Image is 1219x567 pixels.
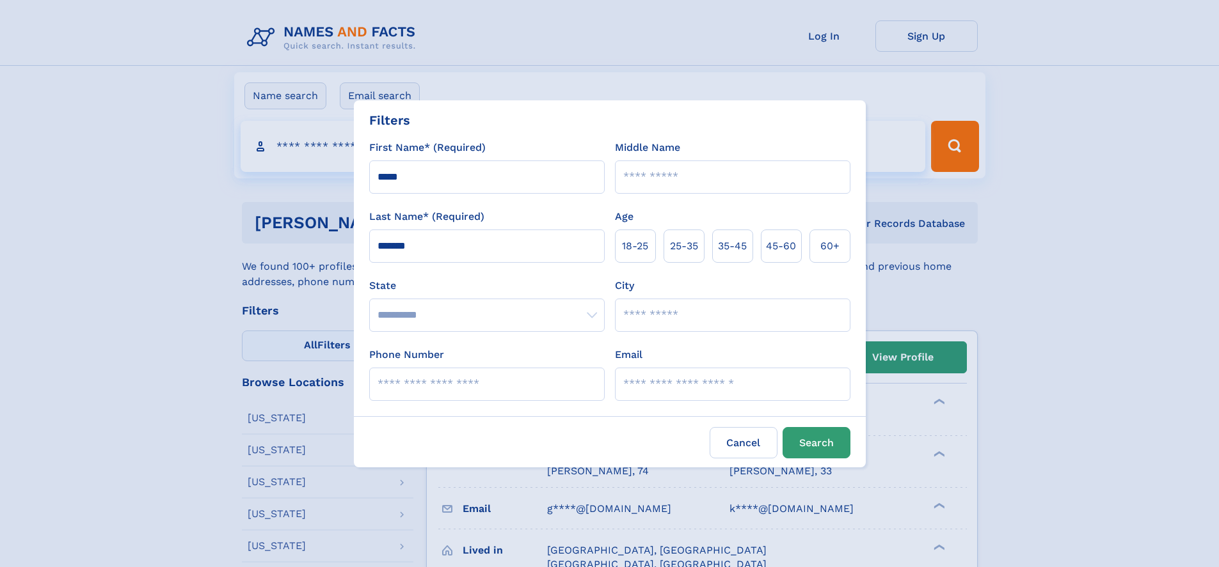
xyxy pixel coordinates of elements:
[670,238,698,254] span: 25‑35
[615,278,634,293] label: City
[369,140,486,155] label: First Name* (Required)
[615,347,642,362] label: Email
[369,209,484,224] label: Last Name* (Required)
[766,238,796,254] span: 45‑60
[783,427,850,458] button: Search
[820,238,840,254] span: 60+
[369,278,605,293] label: State
[369,111,410,130] div: Filters
[718,238,747,254] span: 35‑45
[710,427,777,458] label: Cancel
[369,347,444,362] label: Phone Number
[615,209,633,224] label: Age
[615,140,680,155] label: Middle Name
[622,238,648,254] span: 18‑25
